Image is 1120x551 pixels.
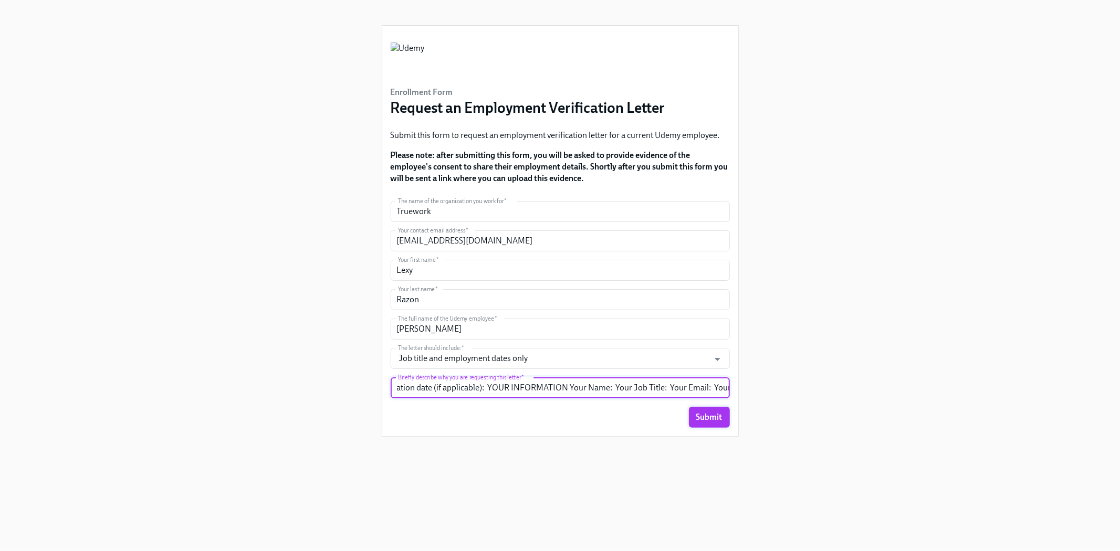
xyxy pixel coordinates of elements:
[391,98,665,117] h3: Request an Employment Verification Letter
[696,412,723,422] span: Submit
[391,87,665,98] h6: Enrollment Form
[391,150,728,183] strong: Please note: after submitting this form, you will be asked to provide evidence of the employee's ...
[391,130,730,141] p: Submit this form to request an employment verification letter for a current Udemy employee.
[709,351,726,367] button: Open
[391,43,425,74] img: Udemy
[689,407,730,428] button: Submit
